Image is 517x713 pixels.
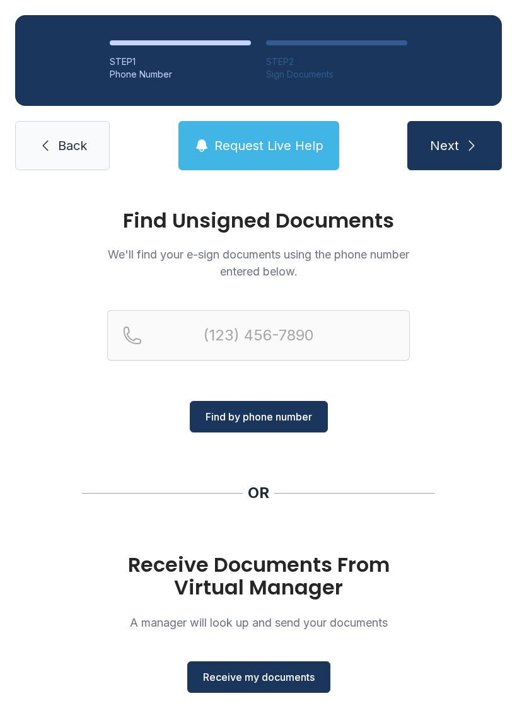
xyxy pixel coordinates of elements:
[107,614,410,631] p: A manager will look up and send your documents
[110,55,251,68] div: STEP 1
[430,137,459,154] span: Next
[58,137,87,154] span: Back
[107,246,410,280] p: We'll find your e-sign documents using the phone number entered below.
[107,554,410,599] h1: Receive Documents From Virtual Manager
[266,68,407,81] div: Sign Documents
[203,670,315,685] span: Receive my documents
[107,310,410,361] input: Reservation phone number
[266,55,407,68] div: STEP 2
[214,137,323,154] span: Request Live Help
[107,211,410,231] h1: Find Unsigned Documents
[110,68,251,81] div: Phone Number
[248,483,269,503] div: OR
[206,409,312,424] span: Find by phone number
